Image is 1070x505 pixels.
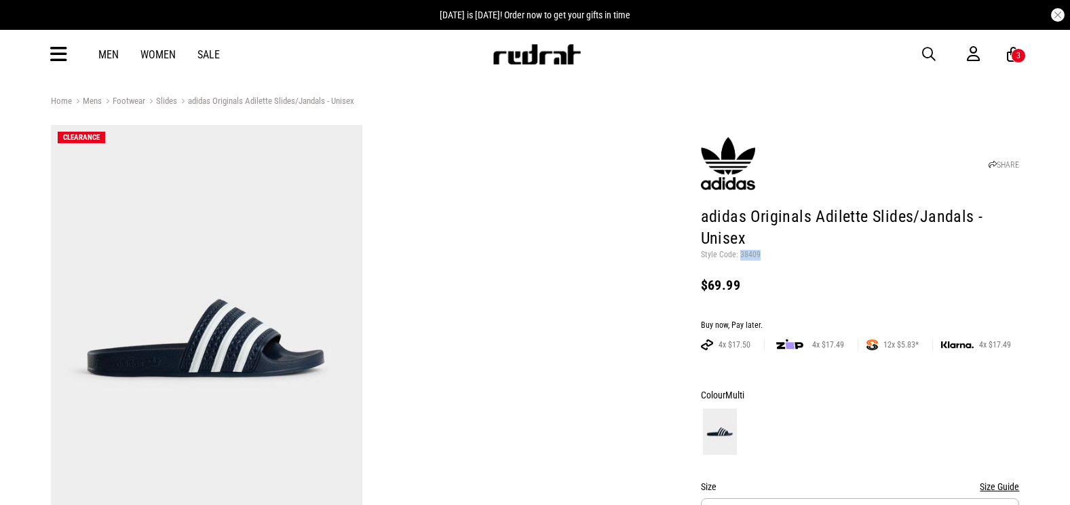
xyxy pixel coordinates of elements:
a: adidas Originals Adilette Slides/Jandals - Unisex [177,96,354,109]
a: Women [140,48,176,61]
a: Footwear [102,96,145,109]
p: Style Code: 38409 [701,250,1020,261]
a: Sale [197,48,220,61]
img: Multi [703,409,737,455]
div: Colour [701,387,1020,403]
img: KLARNA [941,341,974,349]
span: [DATE] is [DATE]! Order now to get your gifts in time [440,10,630,20]
img: adidas [701,136,755,191]
span: CLEARANCE [63,133,100,142]
span: 4x $17.49 [807,339,849,350]
img: Redrat logo [492,44,581,64]
a: SHARE [989,160,1019,170]
a: Slides [145,96,177,109]
a: Men [98,48,119,61]
span: Multi [725,390,744,400]
span: 12x $5.83* [878,339,924,350]
a: Home [51,96,72,106]
button: Open LiveChat chat widget [11,5,52,46]
span: 4x $17.50 [713,339,756,350]
button: Size Guide [980,479,1019,495]
h1: adidas Originals Adilette Slides/Jandals - Unisex [701,206,1020,250]
img: zip [776,338,803,352]
a: Mens [72,96,102,109]
div: $69.99 [701,277,1020,293]
div: 3 [1016,51,1020,60]
img: SPLITPAY [866,339,878,350]
span: 4x $17.49 [974,339,1016,350]
div: Buy now, Pay later. [701,320,1020,331]
div: Size [701,479,1020,495]
img: AFTERPAY [701,339,713,350]
a: 3 [1007,48,1020,62]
